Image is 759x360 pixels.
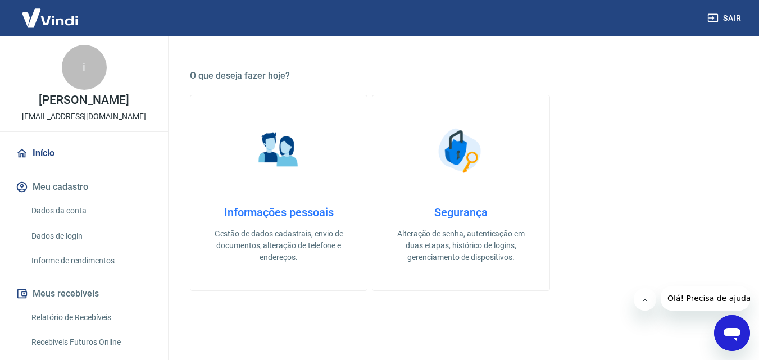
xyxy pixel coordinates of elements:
[27,306,154,329] a: Relatório de Recebíveis
[372,95,549,291] a: SegurançaSegurançaAlteração de senha, autenticação em duas etapas, histórico de logins, gerenciam...
[714,315,750,351] iframe: Botão para abrir a janela de mensagens
[251,122,307,179] img: Informações pessoais
[62,45,107,90] div: i
[27,199,154,222] a: Dados da conta
[27,225,154,248] a: Dados de login
[661,286,750,311] iframe: Mensagem da empresa
[705,8,746,29] button: Sair
[13,175,154,199] button: Meu cadastro
[390,228,531,263] p: Alteração de senha, autenticação em duas etapas, histórico de logins, gerenciamento de dispositivos.
[27,249,154,272] a: Informe de rendimentos
[190,95,367,291] a: Informações pessoaisInformações pessoaisGestão de dados cadastrais, envio de documentos, alteraçã...
[634,288,656,311] iframe: Fechar mensagem
[13,141,154,166] a: Início
[13,1,87,35] img: Vindi
[22,111,146,122] p: [EMAIL_ADDRESS][DOMAIN_NAME]
[433,122,489,179] img: Segurança
[190,70,732,81] h5: O que deseja fazer hoje?
[208,228,349,263] p: Gestão de dados cadastrais, envio de documentos, alteração de telefone e endereços.
[13,281,154,306] button: Meus recebíveis
[7,8,94,17] span: Olá! Precisa de ajuda?
[390,206,531,219] h4: Segurança
[208,206,349,219] h4: Informações pessoais
[39,94,129,106] p: [PERSON_NAME]
[27,331,154,354] a: Recebíveis Futuros Online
